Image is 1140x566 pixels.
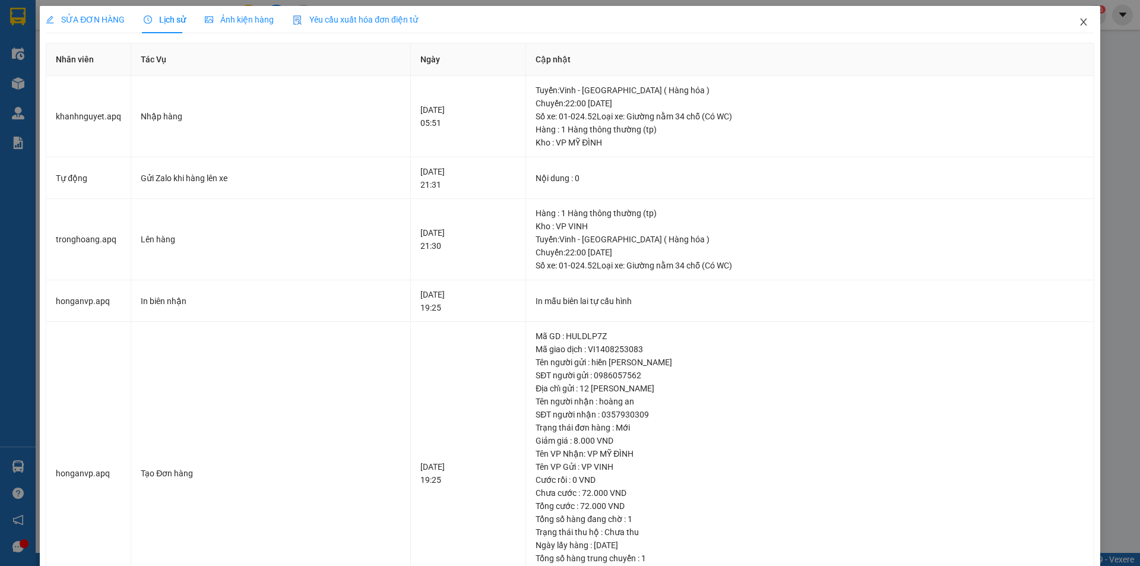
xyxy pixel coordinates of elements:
[536,233,1084,272] div: Tuyến : Vinh - [GEOGRAPHIC_DATA] ( Hàng hóa ) Chuyến: 22:00 [DATE] Số xe: 01-024.52 Loại xe: Giườ...
[536,207,1084,220] div: Hàng : 1 Hàng thông thường (tp)
[536,526,1084,539] div: Trạng thái thu hộ : Chưa thu
[411,43,526,76] th: Ngày
[536,220,1084,233] div: Kho : VP VINH
[536,513,1084,526] div: Tổng số hàng đang chờ : 1
[46,76,131,157] td: khanhnguyet.apq
[536,434,1084,447] div: Giảm giá : 8.000 VND
[526,43,1094,76] th: Cập nhật
[536,123,1084,136] div: Hàng : 1 Hàng thông thường (tp)
[536,473,1084,486] div: Cước rồi : 0 VND
[420,103,516,129] div: [DATE] 05:51
[536,369,1084,382] div: SĐT người gửi : 0986057562
[536,136,1084,149] div: Kho : VP MỸ ĐÌNH
[1067,6,1100,39] button: Close
[536,447,1084,460] div: Tên VP Nhận: VP MỸ ĐÌNH
[15,10,100,48] strong: CHUYỂN PHÁT NHANH AN PHÚ QUÝ
[536,330,1084,343] div: Mã GD : HULDLP7Z
[536,382,1084,395] div: Địa chỉ gửi : 12 [PERSON_NAME]
[1079,17,1088,27] span: close
[141,233,400,246] div: Lên hàng
[141,172,400,185] div: Gửi Zalo khi hàng lên xe
[536,421,1084,434] div: Trạng thái đơn hàng : Mới
[6,64,12,123] img: logo
[293,15,302,25] img: icon
[536,486,1084,499] div: Chưa cước : 72.000 VND
[293,15,418,24] span: Yêu cầu xuất hóa đơn điện tử
[536,552,1084,565] div: Tổng số hàng trung chuyển : 1
[536,408,1084,421] div: SĐT người nhận : 0357930309
[205,15,274,24] span: Ảnh kiện hàng
[141,110,400,123] div: Nhập hàng
[144,15,186,24] span: Lịch sử
[420,165,516,191] div: [DATE] 21:31
[46,199,131,280] td: tronghoang.apq
[131,43,410,76] th: Tác Vụ
[420,460,516,486] div: [DATE] 19:25
[536,395,1084,408] div: Tên người nhận : hoàng an
[205,15,213,24] span: picture
[536,295,1084,308] div: In mẫu biên lai tự cấu hình
[536,460,1084,473] div: Tên VP Gửi : VP VINH
[46,280,131,322] td: honganvp.apq
[536,343,1084,356] div: Mã giao dịch : VI1408253083
[536,539,1084,552] div: Ngày lấy hàng : [DATE]
[46,43,131,76] th: Nhân viên
[144,15,152,24] span: clock-circle
[420,226,516,252] div: [DATE] 21:30
[536,84,1084,123] div: Tuyến : Vinh - [GEOGRAPHIC_DATA] ( Hàng hóa ) Chuyến: 22:00 [DATE] Số xe: 01-024.52 Loại xe: Giườ...
[420,288,516,314] div: [DATE] 19:25
[141,295,400,308] div: In biên nhận
[536,172,1084,185] div: Nội dung : 0
[536,499,1084,513] div: Tổng cước : 72.000 VND
[141,467,400,480] div: Tạo Đơn hàng
[46,157,131,200] td: Tự động
[46,15,54,24] span: edit
[536,356,1084,369] div: Tên người gửi : hiền [PERSON_NAME]
[14,50,102,91] span: [GEOGRAPHIC_DATA], [GEOGRAPHIC_DATA] ↔ [GEOGRAPHIC_DATA]
[46,15,125,24] span: SỬA ĐƠN HÀNG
